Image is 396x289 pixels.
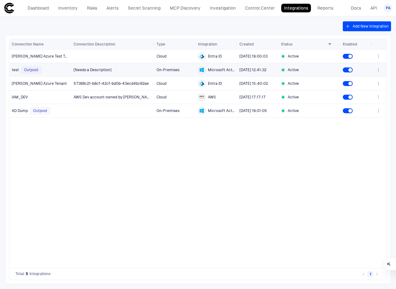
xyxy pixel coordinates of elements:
[288,108,299,113] span: Active
[167,4,203,12] a: MCP Discovery
[208,108,235,113] span: Microsoft Active Directory
[288,81,299,86] span: Active
[74,95,154,99] span: AWS Dev account owned by [PERSON_NAME]
[239,68,266,72] span: [DATE] 12:41:32
[104,4,121,12] a: Alerts
[33,108,47,113] span: Outpost
[198,42,217,47] span: Integration
[288,95,299,100] span: Active
[239,109,267,113] span: [DATE] 19:01:05
[360,270,381,278] nav: pagination navigation
[281,42,293,47] span: Status
[242,4,278,12] a: Control Center
[199,81,204,86] div: Entra ID
[26,271,28,276] span: 5
[239,54,268,58] span: [DATE] 19:00:03
[208,54,222,59] span: Entra ID
[199,54,204,59] div: Entra ID
[125,4,163,12] a: Secret Scanning
[25,4,52,12] a: Dashboard
[157,109,179,113] span: On-Premises
[29,271,51,276] span: Integrations
[208,81,222,86] span: Entra ID
[15,271,24,276] span: Total
[208,67,235,72] span: Microsoft Active Directory
[12,54,69,59] span: [PERSON_NAME] Azure Test Tenant
[157,54,166,58] span: Cloud
[199,108,204,113] div: Microsoft Active Directory
[239,42,254,47] span: Created
[239,95,265,99] span: [DATE] 17:17:17
[315,4,336,12] a: Reports
[12,67,19,72] span: test
[55,4,80,12] a: Inventory
[348,4,364,12] a: Docs
[368,4,380,12] a: API
[384,4,392,12] button: PA
[343,21,391,31] button: Add New Integration
[367,271,373,277] button: page 1
[207,4,239,12] a: Investigation
[12,108,28,113] span: AD Dump
[12,42,44,47] span: Connection Name
[208,95,216,100] span: AWS
[12,95,28,100] span: IAM_DEV
[288,67,299,72] span: Active
[199,67,204,72] div: Microsoft Active Directory
[239,81,268,86] span: [DATE] 15:40:02
[199,95,204,100] div: AWS
[157,42,165,47] span: Type
[157,95,166,99] span: Cloud
[24,67,38,72] span: Outpost
[157,68,179,72] span: On-Premises
[157,81,166,86] span: Cloud
[74,42,115,47] span: Connection Description
[343,42,357,47] span: Enabled
[386,6,390,11] span: PA
[74,81,149,86] span: 57368c21-b8cf-42cf-bd0b-43ecd4bc62ae
[281,4,311,12] a: Integrations
[84,4,100,12] a: Risks
[12,81,67,86] span: [PERSON_NAME] Azure Tenant
[288,54,299,59] span: Active
[74,68,111,72] span: [Needs a Description]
